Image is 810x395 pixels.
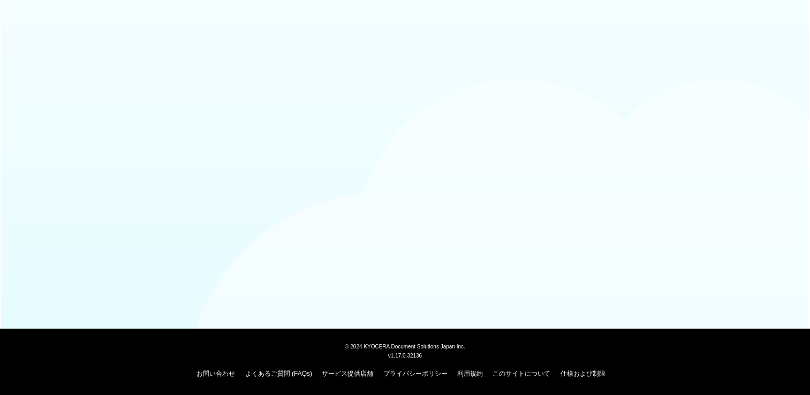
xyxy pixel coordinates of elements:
a: 仕様および制限 [561,370,605,377]
a: お問い合わせ [196,370,235,377]
a: 利用規約 [457,370,483,377]
a: プライバシーポリシー [383,370,448,377]
a: このサイトについて [493,370,550,377]
a: よくあるご質問 (FAQs) [245,370,312,377]
span: © 2024 KYOCERA Document Solutions Japan Inc. [345,343,465,350]
span: v1.17.0.32136 [388,352,422,359]
a: サービス提供店舗 [322,370,373,377]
